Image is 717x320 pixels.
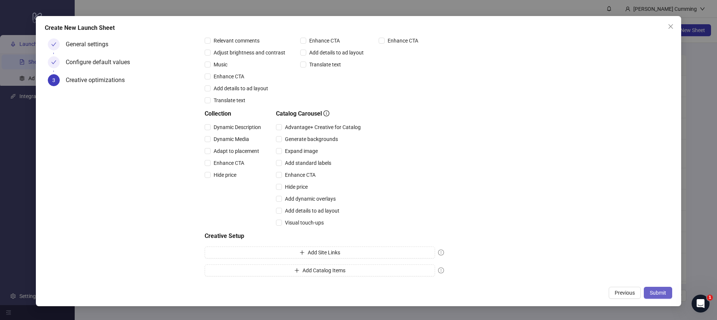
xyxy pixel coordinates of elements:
[66,56,136,68] div: Configure default values
[306,48,367,57] span: Add details to ad layout
[211,48,288,57] span: Adjust brightness and contrast
[692,295,710,313] iframe: Intercom live chat
[707,295,713,301] span: 1
[438,267,444,273] span: exclamation-circle
[282,219,327,227] span: Visual touch-ups
[282,159,334,167] span: Add standard labels
[66,74,131,86] div: Creative optimizations
[45,23,672,32] div: Create New Launch Sheet
[282,123,364,131] span: Advantage+ Creative for Catalog
[211,159,247,167] span: Enhance CTA
[294,268,299,273] span: plus
[211,84,271,92] span: Add details to ad layout
[211,147,262,155] span: Adapt to placement
[308,250,340,255] span: Add Site Links
[211,135,252,143] span: Dynamic Media
[282,171,319,179] span: Enhance CTA
[615,290,635,296] span: Previous
[51,42,56,47] span: check
[609,287,641,299] button: Previous
[211,96,248,104] span: Translate text
[282,147,321,155] span: Expand image
[323,110,329,116] span: info-circle
[211,37,263,45] span: Relevant comments
[668,23,674,29] span: close
[51,60,56,65] span: check
[66,38,114,50] div: General settings
[276,109,364,118] h5: Catalog Carousel
[385,37,421,45] span: Enhance CTA
[282,183,311,191] span: Hide price
[205,109,264,118] h5: Collection
[302,267,345,273] span: Add Catalog Items
[665,21,677,32] button: Close
[299,250,305,255] span: plus
[644,287,672,299] button: Submit
[211,60,230,69] span: Music
[282,207,342,215] span: Add details to ad layout
[282,135,341,143] span: Generate backgrounds
[52,77,55,83] span: 3
[205,247,435,258] button: Add Site Links
[438,250,444,255] span: exclamation-circle
[650,290,666,296] span: Submit
[306,60,344,69] span: Translate text
[306,37,343,45] span: Enhance CTA
[211,171,239,179] span: Hide price
[205,232,444,241] h5: Creative Setup
[205,264,435,276] button: Add Catalog Items
[211,72,247,81] span: Enhance CTA
[282,195,339,203] span: Add dynamic overlays
[211,123,264,131] span: Dynamic Description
